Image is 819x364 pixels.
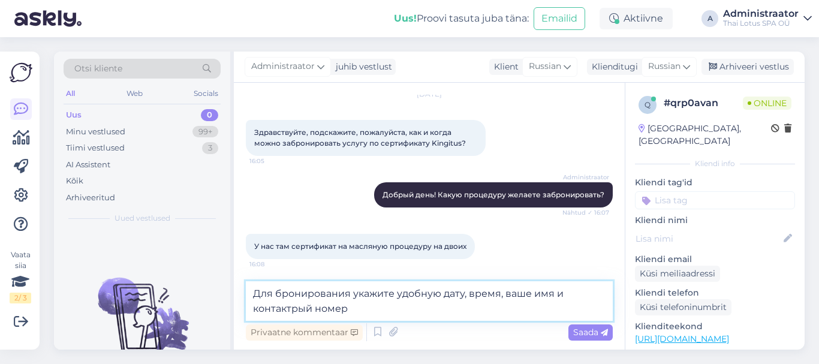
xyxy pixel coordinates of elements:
span: Russian [529,60,561,73]
span: 16:05 [249,157,294,166]
img: No chats [54,256,230,364]
div: 2 / 3 [10,293,31,303]
input: Lisa nimi [636,232,781,245]
div: 0 [201,109,218,121]
input: Lisa tag [635,191,795,209]
img: Askly Logo [10,61,32,84]
div: All [64,86,77,101]
textarea: Для бронирования укажите удобную дату, время, ваше имя и контактрый номер [246,281,613,321]
a: [URL][DOMAIN_NAME] [635,333,729,344]
span: Administraator [251,60,315,73]
span: Saada [573,327,608,338]
div: juhib vestlust [331,61,392,73]
span: Uued vestlused [115,213,170,224]
p: Klienditeekond [635,320,795,333]
span: Здравствуйте, подскажите, пожалуйста, как и когда можно забронировать услугу по сертификату Kingi... [254,128,466,148]
div: Minu vestlused [66,126,125,138]
div: Klient [489,61,519,73]
a: AdministraatorThai Lotus SPA OÜ [723,9,812,28]
p: Kliendi nimi [635,214,795,227]
span: Otsi kliente [74,62,122,75]
span: Online [743,97,791,110]
div: Administraator [723,9,799,19]
div: 3 [202,142,218,154]
span: У нас там сертификат на масляную процедуру на двоих [254,242,466,251]
div: Kõik [66,175,83,187]
span: Nähtud ✓ 16:07 [562,208,609,217]
b: Uus! [394,13,417,24]
div: Aktiivne [600,8,673,29]
div: A [701,10,718,27]
p: Kliendi email [635,253,795,266]
span: 16:08 [249,260,294,269]
span: q [645,100,651,109]
button: Emailid [534,7,585,30]
div: AI Assistent [66,159,110,171]
div: [GEOGRAPHIC_DATA], [GEOGRAPHIC_DATA] [639,122,771,148]
div: Arhiveeri vestlus [701,59,794,75]
div: Proovi tasuta juba täna: [394,11,529,26]
div: Web [124,86,145,101]
div: Tiimi vestlused [66,142,125,154]
div: # qrp0avan [664,96,743,110]
div: Socials [191,86,221,101]
div: Privaatne kommentaar [246,324,363,341]
div: Arhiveeritud [66,192,115,204]
p: Kliendi telefon [635,287,795,299]
p: Vaata edasi ... [635,349,795,360]
div: Klienditugi [587,61,638,73]
div: Kliendi info [635,158,795,169]
div: Küsi meiliaadressi [635,266,720,282]
div: Thai Lotus SPA OÜ [723,19,799,28]
div: 99+ [192,126,218,138]
div: Uus [66,109,82,121]
p: Kliendi tag'id [635,176,795,189]
div: Vaata siia [10,249,31,303]
span: Добрый день! Какую процедуру желаете забронировать? [383,190,604,199]
div: Küsi telefoninumbrit [635,299,731,315]
span: Russian [648,60,681,73]
span: Administraator [563,173,609,182]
